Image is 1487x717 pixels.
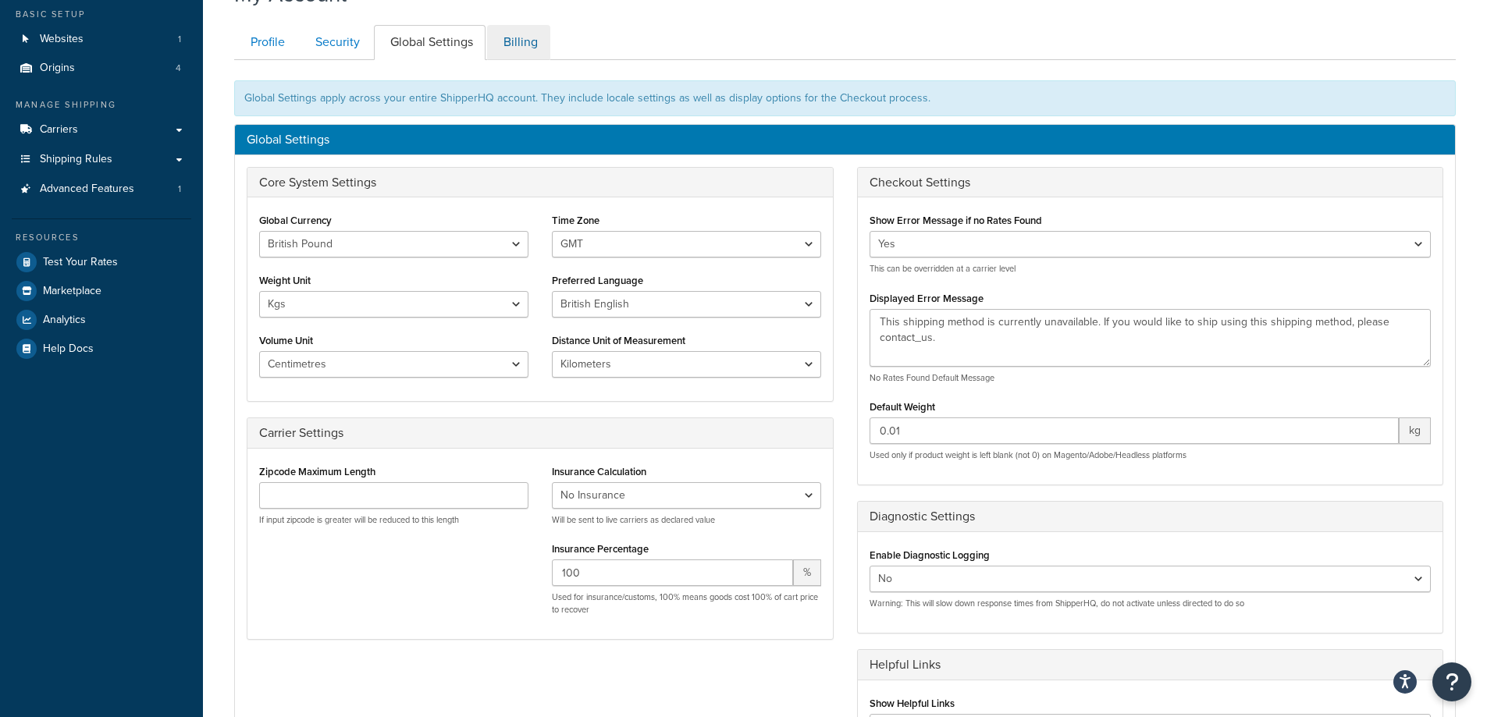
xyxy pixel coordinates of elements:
p: If input zipcode is greater will be reduced to this length [259,514,528,526]
p: Will be sent to live carriers as declared value [552,514,821,526]
a: Test Your Rates [12,248,191,276]
label: Default Weight [870,401,935,413]
button: Open Resource Center [1432,662,1471,701]
a: Profile [234,25,297,60]
a: Shipping Rules [12,145,191,174]
label: Insurance Calculation [552,466,646,477]
label: Volume Unit [259,335,313,346]
a: Help Docs [12,335,191,363]
h3: Helpful Links [870,658,1432,672]
a: Carriers [12,115,191,144]
h3: Core System Settings [259,176,821,190]
a: Analytics [12,306,191,334]
textarea: This shipping method is currently unavailable. If you would like to ship using this shipping meth... [870,309,1432,367]
a: Websites 1 [12,25,191,54]
a: Marketplace [12,277,191,305]
p: Used only if product weight is left blank (not 0) on Magento/Adobe/Headless platforms [870,449,1432,461]
span: Shipping Rules [40,153,112,166]
p: Used for insurance/customs, 100% means goods cost 100% of cart price to recover [552,591,821,616]
span: Test Your Rates [43,256,118,269]
a: Security [299,25,372,60]
p: No Rates Found Default Message [870,372,1432,384]
li: Advanced Features [12,175,191,204]
label: Weight Unit [259,275,311,286]
label: Distance Unit of Measurement [552,335,685,346]
span: Carriers [40,123,78,137]
p: This can be overridden at a carrier level [870,263,1432,275]
a: Billing [487,25,550,60]
label: Show Error Message if no Rates Found [870,215,1042,226]
span: Marketplace [43,285,101,298]
label: Enable Diagnostic Logging [870,549,990,561]
label: Zipcode Maximum Length [259,466,375,477]
h3: Carrier Settings [259,426,821,440]
p: Warning: This will slow down response times from ShipperHQ, do not activate unless directed to do so [870,598,1432,609]
label: Displayed Error Message [870,293,984,304]
span: Analytics [43,314,86,327]
div: Basic Setup [12,8,191,21]
li: Origins [12,54,191,83]
label: Show Helpful Links [870,697,955,709]
span: Help Docs [43,343,94,356]
label: Preferred Language [552,275,643,286]
div: Resources [12,231,191,244]
span: 4 [176,62,181,75]
a: Global Settings [374,25,486,60]
span: kg [1399,417,1431,444]
a: Origins 4 [12,54,191,83]
label: Insurance Percentage [552,543,649,555]
h3: Global Settings [247,133,1443,147]
li: Websites [12,25,191,54]
span: 1 [178,183,181,196]
a: Advanced Features 1 [12,175,191,204]
h3: Diagnostic Settings [870,509,1432,524]
label: Global Currency [259,215,332,226]
span: Websites [40,33,84,46]
div: Global Settings apply across your entire ShipperHQ account. They include locale settings as well ... [234,80,1456,116]
div: Manage Shipping [12,98,191,112]
span: 1 [178,33,181,46]
span: % [793,559,821,586]
h3: Checkout Settings [870,176,1432,190]
label: Time Zone [552,215,599,226]
span: Advanced Features [40,183,134,196]
span: Origins [40,62,75,75]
